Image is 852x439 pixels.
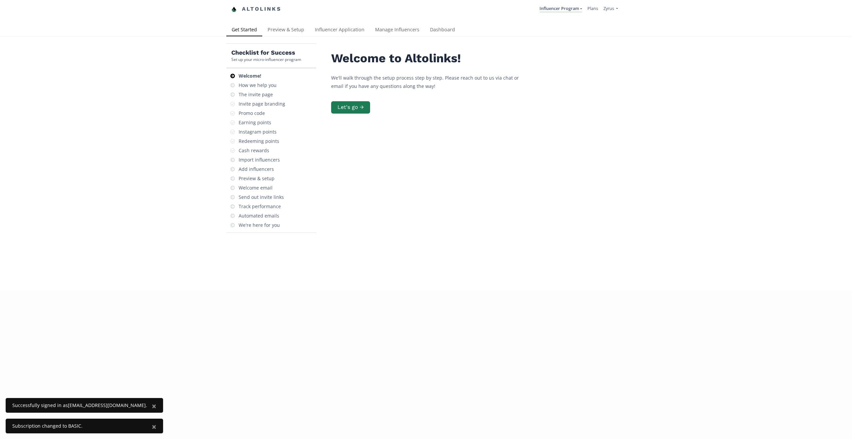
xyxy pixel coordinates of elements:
[239,138,279,145] div: Redeeming points
[239,91,273,98] div: The invite page
[239,110,265,117] div: Promo code
[231,7,237,12] img: favicon-32x32.png
[239,185,273,191] div: Welcome email
[331,52,531,65] h2: Welcome to Altolinks!
[239,101,285,107] div: Invite page branding
[145,398,163,414] button: Close
[12,423,147,429] div: Subscription changed to BASIC.
[239,82,277,89] div: How we help you
[152,400,156,411] span: ×
[239,213,279,219] div: Automated emails
[226,24,262,37] a: Get Started
[587,5,598,11] a: Plans
[331,74,531,90] p: We'll walk through the setup process step by step. Please reach out to us via chat or email if yo...
[239,147,269,154] div: Cash rewards
[239,157,280,163] div: Import influencers
[239,194,284,201] div: Send out invite links
[231,4,281,15] a: Altolinks
[239,175,275,182] div: Preview & setup
[239,119,271,126] div: Earning points
[239,166,274,173] div: Add influencers
[425,24,460,37] a: Dashboard
[603,5,618,13] a: Zyrus
[231,49,301,57] h5: Checklist for Success
[310,24,370,37] a: Influencer Application
[539,5,582,13] a: Influencer Program
[231,57,301,62] div: Set up your micro-influencer program
[239,129,277,135] div: Instagram points
[603,5,614,11] span: Zyrus
[152,421,156,432] span: ×
[370,24,425,37] a: Manage Influencers
[239,222,280,228] div: We're here for you
[12,402,147,409] div: Successfully signed in as [EMAIL_ADDRESS][DOMAIN_NAME] .
[262,24,310,37] a: Preview & Setup
[239,203,281,210] div: Track performance
[145,419,163,435] button: Close
[331,101,370,114] button: Let's go →
[239,73,261,79] div: Welcome!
